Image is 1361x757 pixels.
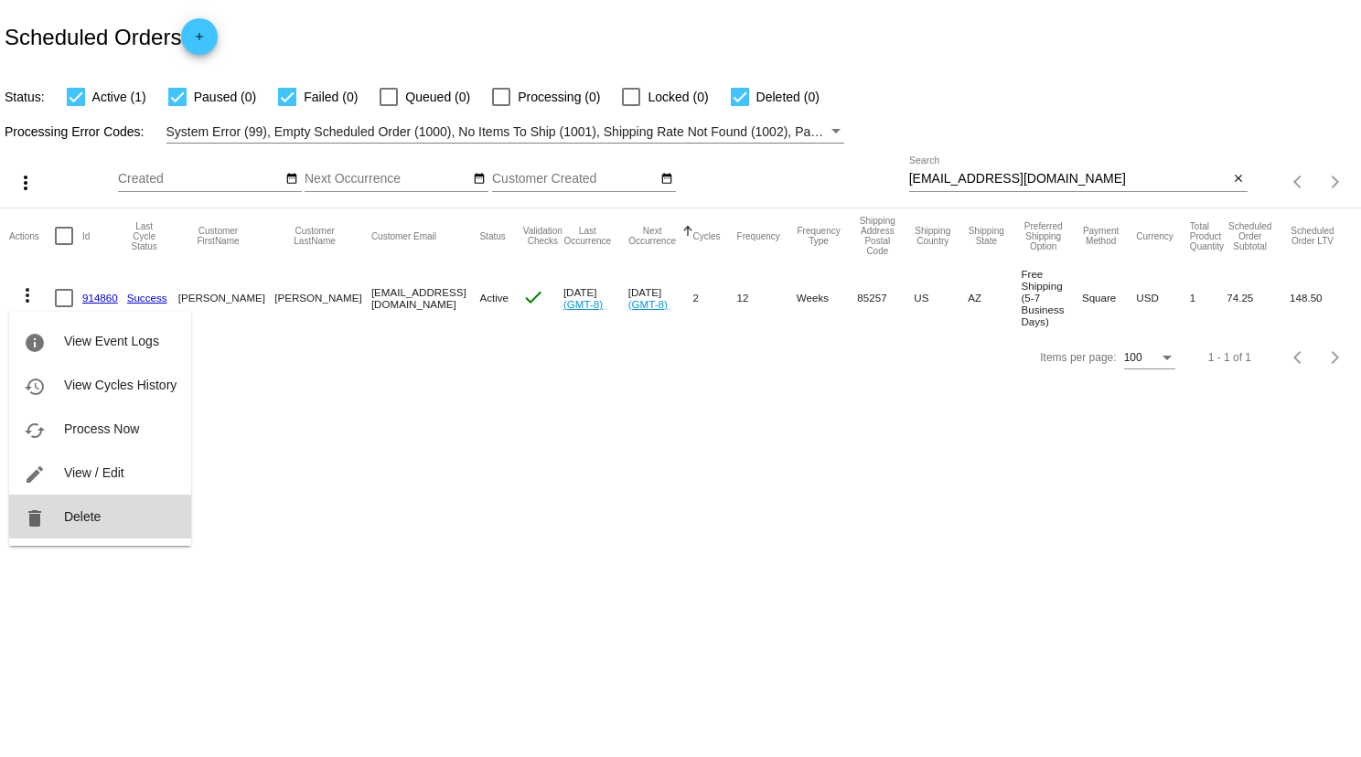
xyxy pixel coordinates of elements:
[24,376,46,398] mat-icon: history
[64,378,177,392] span: View Cycles History
[24,332,46,354] mat-icon: info
[64,421,139,436] span: Process Now
[64,334,159,348] span: View Event Logs
[64,465,124,480] span: View / Edit
[24,464,46,485] mat-icon: edit
[64,509,101,524] span: Delete
[24,420,46,442] mat-icon: cached
[24,507,46,529] mat-icon: delete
